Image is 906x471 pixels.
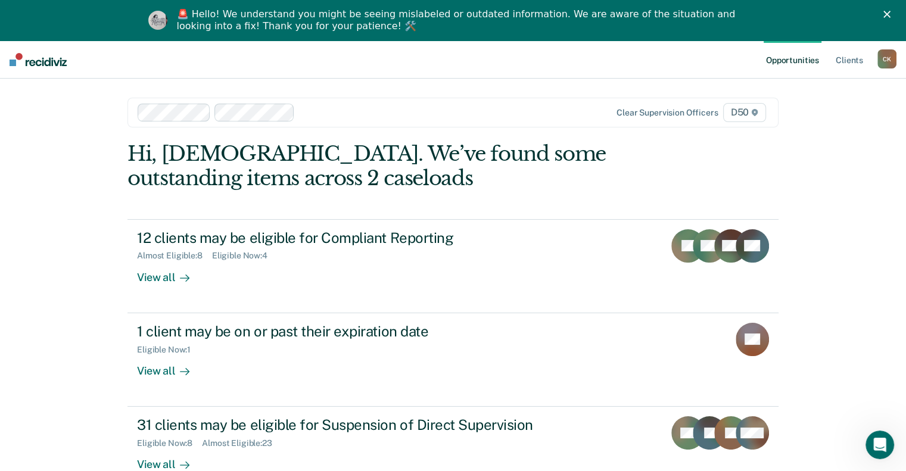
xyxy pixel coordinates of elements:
div: Almost Eligible : 23 [202,438,282,448]
a: Clients [833,40,865,79]
div: Clear supervision officers [617,108,718,118]
div: Almost Eligible : 8 [137,251,212,261]
div: Eligible Now : 8 [137,438,202,448]
iframe: Intercom live chat [865,431,894,459]
a: Opportunities [764,40,821,79]
div: 1 client may be on or past their expiration date [137,323,555,340]
button: CK [877,49,896,68]
div: Hi, [DEMOGRAPHIC_DATA]. We’ve found some outstanding items across 2 caseloads [127,142,648,191]
div: View all [137,354,204,378]
div: 🚨 Hello! We understand you might be seeing mislabeled or outdated information. We are aware of th... [177,8,739,32]
div: View all [137,261,204,284]
img: Profile image for Kim [148,11,167,30]
div: C K [877,49,896,68]
a: 1 client may be on or past their expiration dateEligible Now:1View all [127,313,779,407]
div: 12 clients may be eligible for Compliant Reporting [137,229,555,247]
img: Recidiviz [10,53,67,66]
div: Eligible Now : 4 [212,251,277,261]
span: D50 [723,103,766,122]
div: 31 clients may be eligible for Suspension of Direct Supervision [137,416,555,433]
div: Close [883,11,895,18]
a: 12 clients may be eligible for Compliant ReportingAlmost Eligible:8Eligible Now:4View all [127,219,779,313]
div: Eligible Now : 1 [137,345,200,355]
